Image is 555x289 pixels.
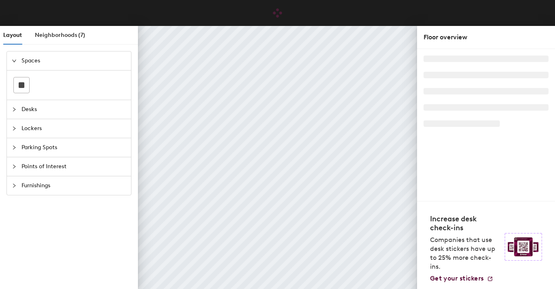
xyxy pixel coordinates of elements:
[22,157,126,176] span: Points of Interest
[22,51,126,70] span: Spaces
[424,32,549,42] div: Floor overview
[430,214,500,232] h4: Increase desk check-ins
[12,145,17,150] span: collapsed
[12,164,17,169] span: collapsed
[22,138,126,157] span: Parking Spots
[505,233,542,261] img: Sticker logo
[12,126,17,131] span: collapsed
[22,176,126,195] span: Furnishings
[3,32,22,39] span: Layout
[22,119,126,138] span: Lockers
[430,274,493,283] a: Get your stickers
[430,235,500,271] p: Companies that use desk stickers have up to 25% more check-ins.
[430,274,484,282] span: Get your stickers
[35,32,85,39] span: Neighborhoods (7)
[12,183,17,188] span: collapsed
[22,100,126,119] span: Desks
[12,58,17,63] span: expanded
[12,107,17,112] span: collapsed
